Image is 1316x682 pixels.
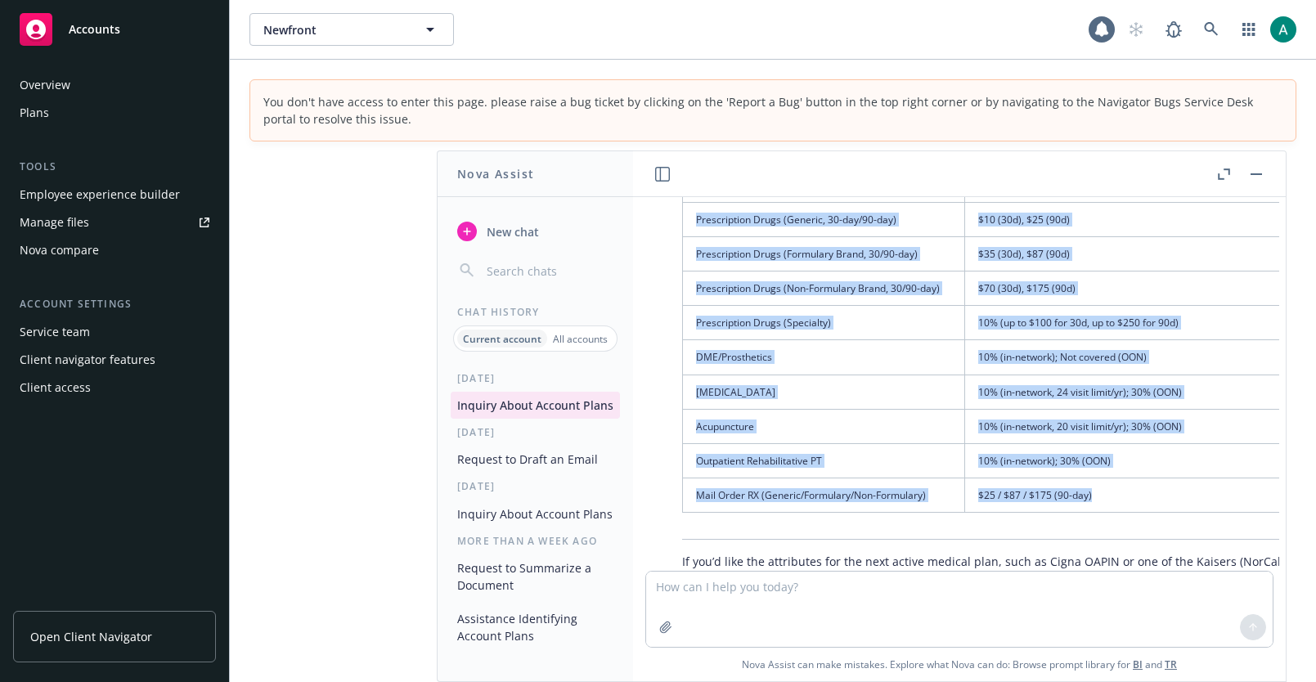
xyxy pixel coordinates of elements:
[20,72,70,98] div: Overview
[1157,13,1190,46] a: Report a Bug
[1133,657,1143,671] a: BI
[683,306,965,340] td: Prescription Drugs (Specialty)
[20,182,180,208] div: Employee experience builder
[451,217,620,246] button: New chat
[20,347,155,373] div: Client navigator features
[683,202,965,236] td: Prescription Drugs (Generic, 30-day/90-day)
[683,375,965,409] td: [MEDICAL_DATA]
[263,93,1282,128] div: You don't have access to enter this page. please raise a bug ticket by clicking on the 'Report a ...
[553,332,608,346] p: All accounts
[1195,13,1228,46] a: Search
[683,443,965,478] td: Outpatient Rehabilitative PT
[438,425,633,439] div: [DATE]
[13,72,216,98] a: Overview
[683,271,965,306] td: Prescription Drugs (Non-Formulary Brand, 30/90-day)
[20,375,91,401] div: Client access
[69,23,120,36] span: Accounts
[263,21,405,38] span: Newfront
[20,209,89,236] div: Manage files
[13,375,216,401] a: Client access
[20,100,49,126] div: Plans
[1233,13,1265,46] a: Switch app
[451,392,620,419] button: Inquiry About Account Plans
[13,7,216,52] a: Accounts
[13,296,216,312] div: Account settings
[683,409,965,443] td: Acupuncture
[683,478,965,512] td: Mail Order RX (Generic/Formulary/Non-Formulary)
[20,319,90,345] div: Service team
[742,648,1177,681] span: Nova Assist can make mistakes. Explore what Nova can do: Browse prompt library for and
[13,182,216,208] a: Employee experience builder
[438,534,633,548] div: More than a week ago
[13,100,216,126] a: Plans
[13,237,216,263] a: Nova compare
[683,340,965,375] td: DME/Prosthetics
[13,159,216,175] div: Tools
[463,332,541,346] p: Current account
[13,319,216,345] a: Service team
[13,209,216,236] a: Manage files
[438,305,633,319] div: Chat History
[1165,657,1177,671] a: TR
[451,446,620,473] button: Request to Draft an Email
[20,237,99,263] div: Nova compare
[249,13,454,46] button: Newfront
[451,605,620,649] button: Assistance Identifying Account Plans
[683,236,965,271] td: Prescription Drugs (Formulary Brand, 30/90-day)
[1120,13,1152,46] a: Start snowing
[451,500,620,527] button: Inquiry About Account Plans
[1270,16,1296,43] img: photo
[483,223,539,240] span: New chat
[438,479,633,493] div: [DATE]
[30,628,152,645] span: Open Client Navigator
[457,165,534,182] h1: Nova Assist
[13,347,216,373] a: Client navigator features
[438,371,633,385] div: [DATE]
[451,554,620,599] button: Request to Summarize a Document
[483,259,613,282] input: Search chats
